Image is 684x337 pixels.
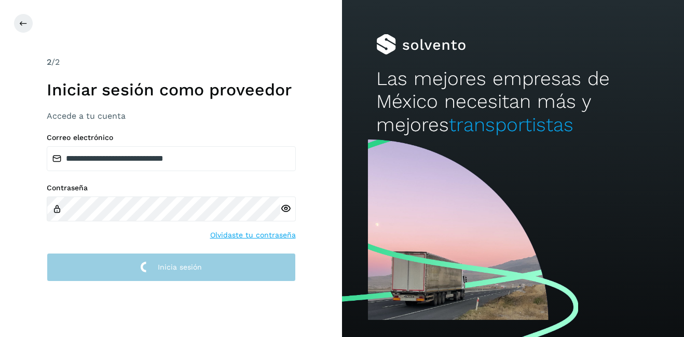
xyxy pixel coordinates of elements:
h3: Accede a tu cuenta [47,111,296,121]
h1: Iniciar sesión como proveedor [47,80,296,100]
span: 2 [47,57,51,67]
div: /2 [47,56,296,68]
span: transportistas [449,114,573,136]
h2: Las mejores empresas de México necesitan más y mejores [376,67,650,136]
button: Inicia sesión [47,253,296,282]
a: Olvidaste tu contraseña [210,230,296,241]
label: Correo electrónico [47,133,296,142]
span: Inicia sesión [158,263,202,271]
label: Contraseña [47,184,296,192]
